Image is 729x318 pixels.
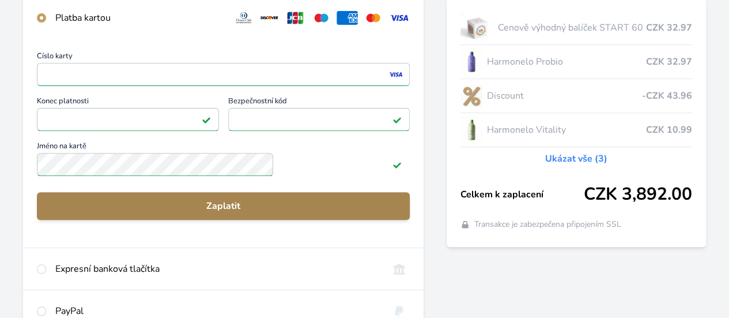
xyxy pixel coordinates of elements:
[388,11,410,25] img: visa.svg
[37,143,410,153] span: Jméno na kartě
[460,13,493,42] img: start.jpg
[202,115,211,124] img: Platné pole
[460,81,482,110] img: discount-lo.png
[460,115,482,144] img: CLEAN_VITALITY_se_stinem_x-lo.jpg
[362,11,384,25] img: mc.svg
[474,219,621,230] span: Transakce je zabezpečena připojením SSL
[392,160,402,169] img: Platné pole
[259,11,280,25] img: discover.svg
[545,152,607,166] a: Ukázat vše (3)
[388,262,410,276] img: onlineBanking_CZ.svg
[55,11,224,25] div: Platba kartou
[646,123,692,137] span: CZK 10.99
[388,304,410,318] img: paypal.svg
[55,262,379,276] div: Expresní banková tlačítka
[228,98,410,108] span: Bezpečnostní kód
[388,69,403,80] img: visa
[392,115,402,124] img: Platné pole
[487,123,646,137] span: Harmonelo Vitality
[646,55,692,69] span: CZK 32.97
[37,153,273,176] input: Jméno na kartěPlatné pole
[311,11,332,25] img: maestro.svg
[37,98,219,108] span: Konec platnosti
[487,55,646,69] span: Harmonelo Probio
[42,111,214,128] iframe: Iframe pro datum vypršení platnosti
[584,184,692,205] span: CZK 3,892.00
[37,192,410,220] button: Zaplatit
[460,188,584,201] span: Celkem k zaplacení
[642,89,692,103] span: -CZK 43.96
[37,53,410,63] span: Číslo karty
[233,111,405,128] iframe: Iframe pro bezpečnostní kód
[460,47,482,76] img: CLEAN_PROBIO_se_stinem_x-lo.jpg
[487,89,642,103] span: Discount
[646,21,692,35] span: CZK 32.97
[55,304,379,318] div: PayPal
[337,11,358,25] img: amex.svg
[498,21,646,35] span: Cenově výhodný balíček START 60
[233,11,255,25] img: diners.svg
[285,11,306,25] img: jcb.svg
[46,199,401,213] span: Zaplatit
[42,66,405,83] iframe: Iframe pro číslo karty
